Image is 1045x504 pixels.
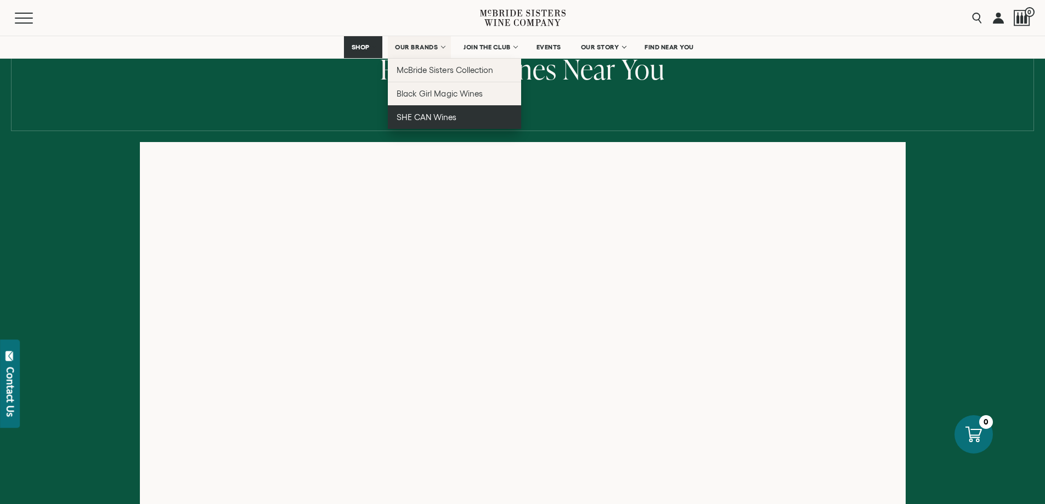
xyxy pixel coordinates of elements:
[456,36,524,58] a: JOIN THE CLUB
[487,50,557,88] span: Wines
[464,43,511,51] span: JOIN THE CLUB
[581,43,619,51] span: OUR STORY
[388,82,521,105] a: Black Girl Magic Wines
[637,36,701,58] a: FIND NEAR YOU
[15,13,54,24] button: Mobile Menu Trigger
[5,367,16,417] div: Contact Us
[529,36,568,58] a: EVENTS
[645,43,694,51] span: FIND NEAR YOU
[979,415,993,429] div: 0
[574,36,632,58] a: OUR STORY
[380,50,431,88] span: Find
[1025,7,1035,17] span: 0
[388,105,521,129] a: SHE CAN Wines
[397,112,456,122] span: SHE CAN Wines
[397,89,482,98] span: Black Girl Magic Wines
[388,58,521,82] a: McBride Sisters Collection
[388,36,451,58] a: OUR BRANDS
[622,50,665,88] span: You
[395,43,438,51] span: OUR BRANDS
[536,43,561,51] span: EVENTS
[140,141,906,484] iframe: Store Locator
[344,36,382,58] a: SHOP
[351,43,370,51] span: SHOP
[397,65,493,75] span: McBride Sisters Collection
[563,50,615,88] span: Near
